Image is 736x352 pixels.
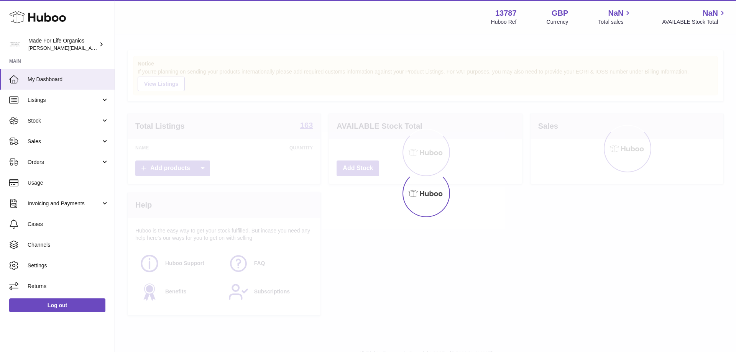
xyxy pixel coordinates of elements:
span: Channels [28,241,109,249]
span: Cases [28,221,109,228]
span: NaN [608,8,623,18]
span: Listings [28,97,101,104]
a: NaN Total sales [598,8,632,26]
span: Sales [28,138,101,145]
span: Stock [28,117,101,124]
span: [PERSON_NAME][EMAIL_ADDRESS][PERSON_NAME][DOMAIN_NAME] [28,45,195,51]
strong: GBP [552,8,568,18]
strong: 13787 [495,8,517,18]
span: Orders [28,159,101,166]
img: geoff.winwood@madeforlifeorganics.com [9,39,21,50]
span: Returns [28,283,109,290]
div: Currency [547,18,568,26]
span: NaN [703,8,718,18]
span: Invoicing and Payments [28,200,101,207]
a: Log out [9,298,105,312]
div: Huboo Ref [491,18,517,26]
div: Made For Life Organics [28,37,97,52]
span: My Dashboard [28,76,109,83]
a: NaN AVAILABLE Stock Total [662,8,727,26]
span: AVAILABLE Stock Total [662,18,727,26]
span: Usage [28,179,109,187]
span: Total sales [598,18,632,26]
span: Settings [28,262,109,269]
